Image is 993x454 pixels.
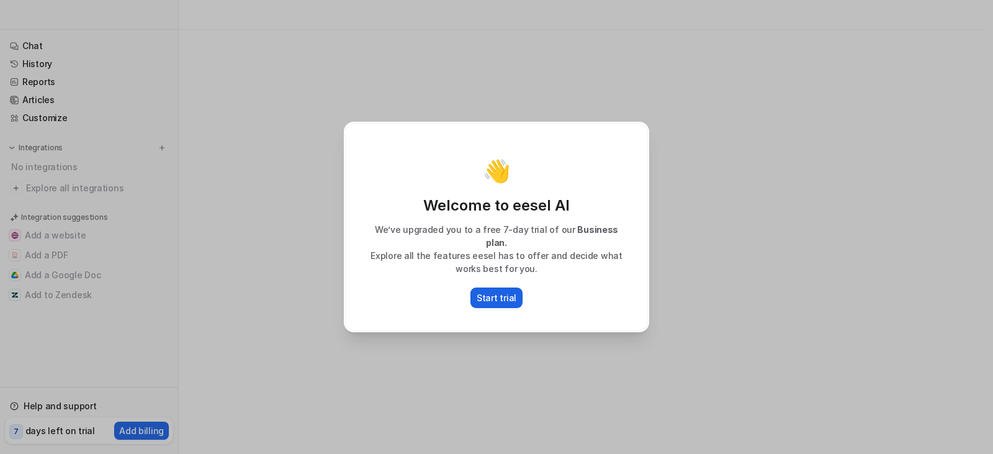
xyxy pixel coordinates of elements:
[477,291,516,304] p: Start trial
[483,158,511,183] p: 👋
[358,223,635,249] p: We’ve upgraded you to a free 7-day trial of our
[358,196,635,216] p: Welcome to eesel AI
[358,249,635,275] p: Explore all the features eesel has to offer and decide what works best for you.
[470,288,523,308] button: Start trial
